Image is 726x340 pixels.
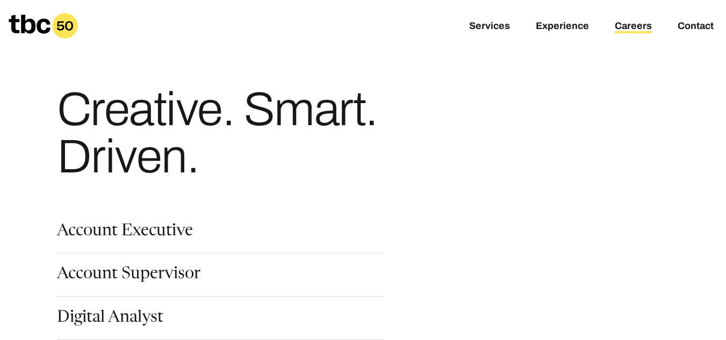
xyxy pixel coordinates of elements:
[57,223,193,242] a: Account Executive
[536,20,589,33] a: Experience
[469,20,510,33] a: Services
[615,20,652,33] a: Careers
[57,266,200,285] a: Account Supervisor
[678,20,714,33] a: Contact
[9,13,78,39] a: Homepage
[57,86,470,180] h1: Creative. Smart. Driven.
[57,310,163,328] a: Digital Analyst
